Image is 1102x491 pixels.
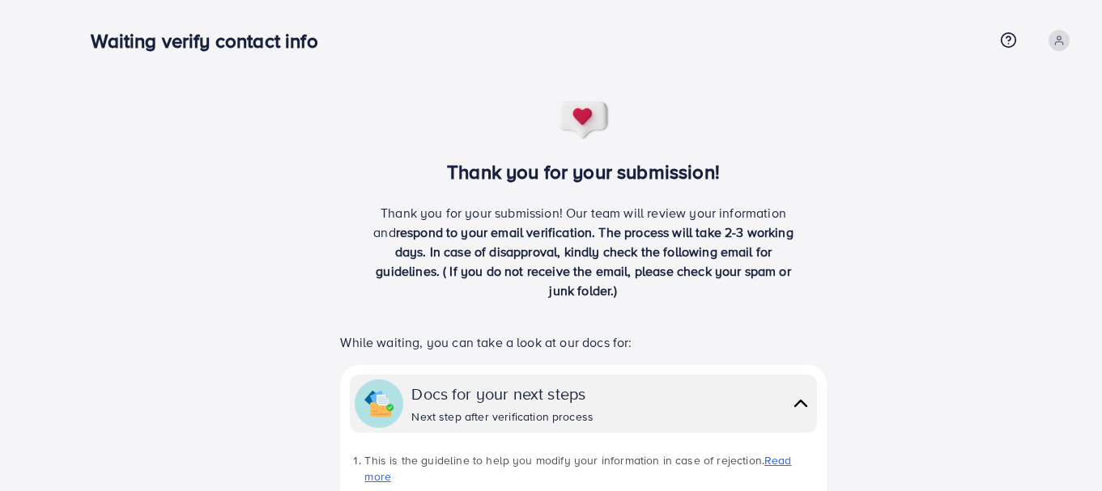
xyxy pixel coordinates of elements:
li: This is the guideline to help you modify your information in case of rejection. [364,452,816,485]
p: Thank you for your submission! Our team will review your information and [368,203,800,300]
img: success [557,100,611,141]
p: While waiting, you can take a look at our docs for: [340,332,826,352]
div: Next step after verification process [411,408,594,425]
img: collapse [789,392,812,415]
h3: Waiting verify contact info [91,29,330,53]
img: collapse [364,389,394,418]
h3: Thank you for your submission! [313,160,853,184]
div: Docs for your next steps [411,382,594,405]
a: Read more [364,452,791,485]
span: respond to your email verification. The process will take 2-3 working days. In case of disapprova... [376,223,794,299]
